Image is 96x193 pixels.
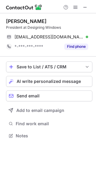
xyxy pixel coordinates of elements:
[6,132,92,140] button: Notes
[17,93,40,98] span: Send email
[17,79,81,84] span: AI write personalized message
[64,44,88,50] button: Reveal Button
[6,4,42,11] img: ContactOut v5.3.10
[16,133,90,139] span: Notes
[6,25,92,30] div: President at Designing Windows
[17,64,82,69] div: Save to List / ATS / CRM
[6,18,46,24] div: [PERSON_NAME]
[6,105,92,116] button: Add to email campaign
[16,121,90,126] span: Find work email
[6,119,92,128] button: Find work email
[6,61,92,72] button: save-profile-one-click
[16,108,64,113] span: Add to email campaign
[14,34,84,40] span: [EMAIL_ADDRESS][DOMAIN_NAME]
[6,76,92,87] button: AI write personalized message
[6,90,92,101] button: Send email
